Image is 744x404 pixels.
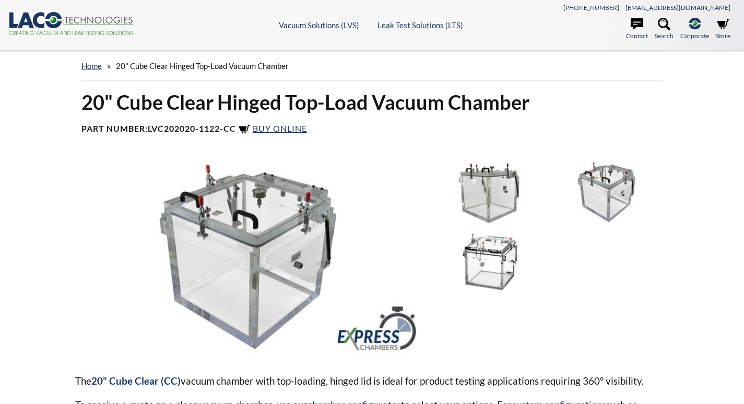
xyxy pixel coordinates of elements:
[81,123,663,136] h4: Part Number:
[377,20,463,30] a: Leak Test Solutions (LTS)
[81,89,663,115] h1: 20" Cube Clear Hinged Top-Load Vacuum Chamber
[81,51,663,81] div: »
[75,373,669,389] p: The vacuum chamber with top-loading, hinged lid is ideal for product testing applications requiri...
[431,161,545,225] img: LVC202020-1122-CC Clear Cubed Vacuum Chamber, top angled view
[91,375,181,387] strong: 20" Cube Clear (CC)
[75,161,423,356] img: LVC202020-1122-CC Cubed Express Chamber, rear angled view
[253,123,307,133] span: Buy Online
[680,31,709,41] span: Corporate
[116,61,289,71] span: 20" Cube Clear Hinged Top-Load Vacuum Chamber
[148,123,236,133] b: LVC202020-1122-CC
[431,230,545,294] img: LVC202020-1122-CC Cubed Express Chamber, front angled view
[238,123,307,133] a: Buy Online
[655,18,674,41] a: Search
[81,61,102,71] a: home
[716,18,730,41] a: Store
[625,4,730,11] a: [EMAIL_ADDRESS][DOMAIN_NAME]
[279,20,359,30] a: Vacuum Solutions (LVS)
[550,161,664,225] img: LVC202020-1122-CC Clear Cubed Vacuum Chamber, angled view
[563,4,619,11] a: [PHONE_NUMBER]
[626,18,648,41] a: Contact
